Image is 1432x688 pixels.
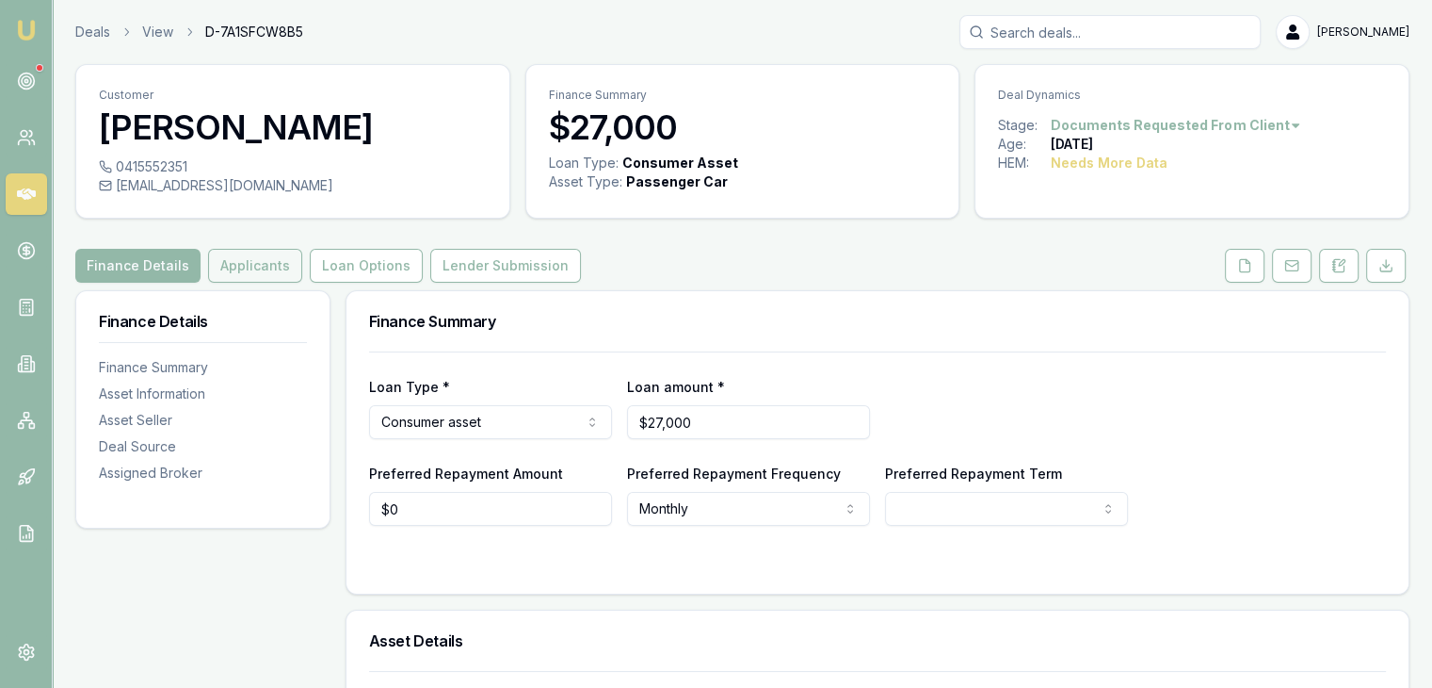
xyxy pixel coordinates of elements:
[204,249,306,283] a: Applicants
[310,249,423,283] button: Loan Options
[99,314,307,329] h3: Finance Details
[959,15,1261,49] input: Search deals
[99,437,307,456] div: Deal Source
[75,249,201,283] button: Finance Details
[549,172,622,191] div: Asset Type :
[426,249,585,283] a: Lender Submission
[75,23,303,41] nav: breadcrumb
[549,108,937,146] h3: $27,000
[369,379,450,395] label: Loan Type *
[369,466,563,482] label: Preferred Repayment Amount
[626,172,728,191] div: Passenger Car
[99,88,487,103] p: Customer
[998,135,1051,154] div: Age:
[99,411,307,430] div: Asset Seller
[369,314,1386,329] h3: Finance Summary
[75,23,110,41] a: Deals
[99,108,487,146] h3: [PERSON_NAME]
[627,405,870,439] input: $
[99,176,487,195] div: [EMAIL_ADDRESS][DOMAIN_NAME]
[998,154,1051,172] div: HEM:
[1051,116,1302,135] button: Documents Requested From Client
[885,466,1062,482] label: Preferred Repayment Term
[1051,154,1167,172] div: Needs More Data
[430,249,581,283] button: Lender Submission
[369,492,612,526] input: $
[205,23,303,41] span: D-7A1SFCW8B5
[549,88,937,103] p: Finance Summary
[627,466,841,482] label: Preferred Repayment Frequency
[99,358,307,377] div: Finance Summary
[75,249,204,283] a: Finance Details
[15,19,38,41] img: emu-icon-u.png
[998,116,1051,135] div: Stage:
[99,464,307,483] div: Assigned Broker
[369,633,1386,648] h3: Asset Details
[306,249,426,283] a: Loan Options
[998,88,1386,103] p: Deal Dynamics
[99,385,307,403] div: Asset Information
[1051,135,1093,154] div: [DATE]
[627,379,725,395] label: Loan amount *
[208,249,302,283] button: Applicants
[142,23,173,41] a: View
[99,157,487,176] div: 0415552351
[549,154,619,172] div: Loan Type:
[1317,25,1409,40] span: [PERSON_NAME]
[622,154,738,172] div: Consumer Asset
